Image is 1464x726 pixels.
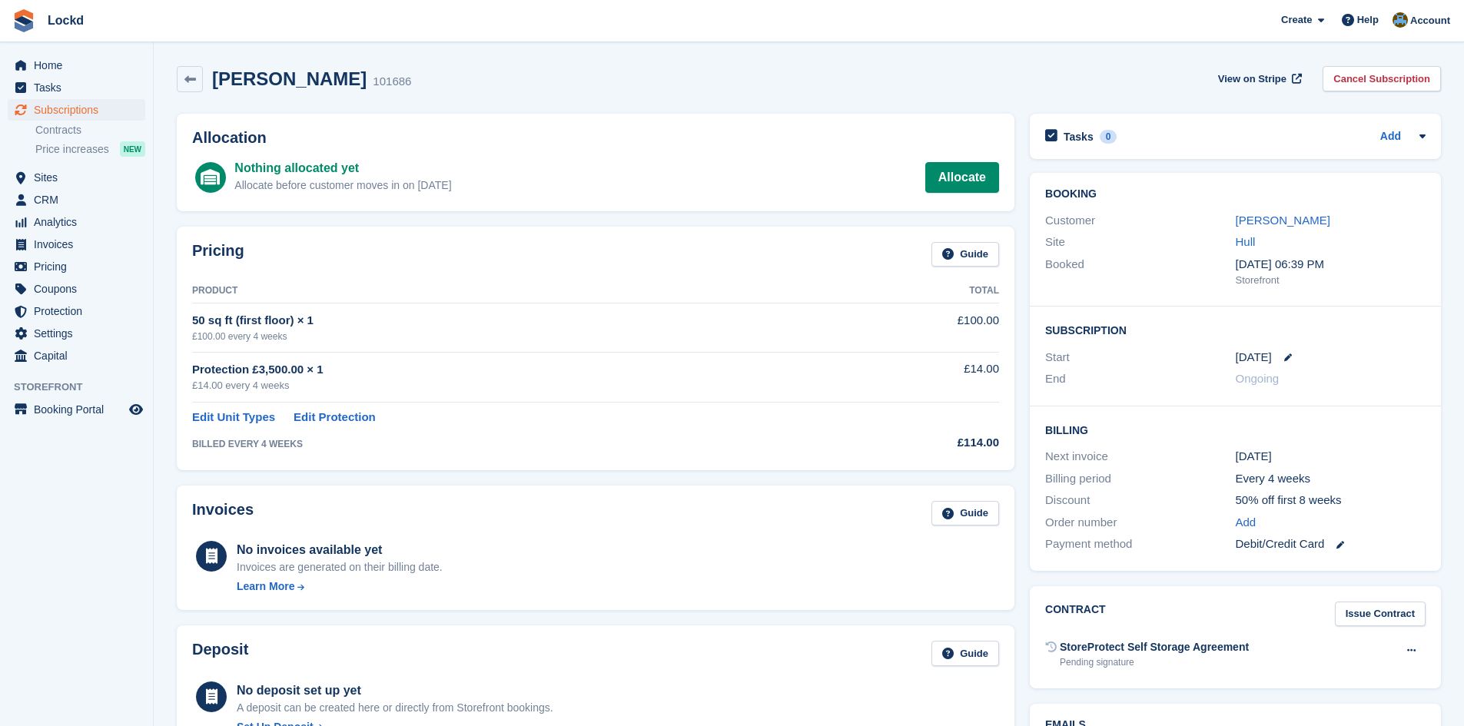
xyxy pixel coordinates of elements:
[127,400,145,419] a: Preview store
[1236,470,1426,488] div: Every 4 weeks
[1236,214,1330,227] a: [PERSON_NAME]
[237,541,443,559] div: No invoices available yet
[34,300,126,322] span: Protection
[34,256,126,277] span: Pricing
[1064,130,1094,144] h2: Tasks
[12,9,35,32] img: stora-icon-8386f47178a22dfd0bd8f6a31ec36ba5ce8667c1dd55bd0f319d3a0aa187defe.svg
[1045,212,1235,230] div: Customer
[34,345,126,366] span: Capital
[192,409,275,426] a: Edit Unit Types
[234,177,451,194] div: Allocate before customer moves in on [DATE]
[1045,602,1106,627] h2: Contract
[192,361,850,379] div: Protection £3,500.00 × 1
[1045,370,1235,388] div: End
[8,55,145,76] a: menu
[1236,535,1426,553] div: Debit/Credit Card
[1045,422,1426,437] h2: Billing
[1281,12,1312,28] span: Create
[931,242,999,267] a: Guide
[237,578,294,595] div: Learn More
[1335,602,1426,627] a: Issue Contract
[373,73,411,91] div: 101686
[192,312,850,330] div: 50 sq ft (first floor) × 1
[192,279,850,303] th: Product
[1045,448,1235,466] div: Next invoice
[192,501,254,526] h2: Invoices
[1045,349,1235,366] div: Start
[1236,492,1426,509] div: 50% off first 8 weeks
[1045,322,1426,337] h2: Subscription
[192,242,244,267] h2: Pricing
[1236,514,1257,532] a: Add
[1060,655,1249,669] div: Pending signature
[8,399,145,420] a: menu
[8,189,145,211] a: menu
[212,68,367,89] h2: [PERSON_NAME]
[8,300,145,322] a: menu
[8,323,145,344] a: menu
[35,142,109,157] span: Price increases
[8,345,145,366] a: menu
[8,99,145,121] a: menu
[35,141,145,157] a: Price increases NEW
[1045,514,1235,532] div: Order number
[34,189,126,211] span: CRM
[1236,273,1426,288] div: Storefront
[34,323,126,344] span: Settings
[34,234,126,255] span: Invoices
[8,211,145,233] a: menu
[1045,256,1235,288] div: Booked
[1218,71,1286,87] span: View on Stripe
[850,434,999,452] div: £114.00
[1236,372,1280,385] span: Ongoing
[34,77,126,98] span: Tasks
[14,380,153,395] span: Storefront
[1323,66,1441,91] a: Cancel Subscription
[850,352,999,402] td: £14.00
[850,279,999,303] th: Total
[237,559,443,575] div: Invoices are generated on their billing date.
[8,77,145,98] a: menu
[41,8,90,33] a: Lockd
[8,256,145,277] a: menu
[1357,12,1379,28] span: Help
[1045,188,1426,201] h2: Booking
[8,234,145,255] a: menu
[1045,492,1235,509] div: Discount
[1212,66,1305,91] a: View on Stripe
[294,409,376,426] a: Edit Protection
[1060,639,1249,655] div: StoreProtect Self Storage Agreement
[237,681,553,700] div: No deposit set up yet
[1236,349,1272,366] time: 2025-08-18 00:00:00 UTC
[1236,448,1426,466] div: [DATE]
[120,141,145,157] div: NEW
[925,162,999,193] a: Allocate
[192,641,248,666] h2: Deposit
[192,330,850,343] div: £100.00 every 4 weeks
[234,159,451,177] div: Nothing allocated yet
[35,123,145,138] a: Contracts
[1236,256,1426,273] div: [DATE] 06:39 PM
[34,55,126,76] span: Home
[1393,12,1408,28] img: Paul Budding
[34,399,126,420] span: Booking Portal
[34,167,126,188] span: Sites
[237,578,443,595] a: Learn More
[34,278,126,300] span: Coupons
[1410,13,1450,28] span: Account
[192,437,850,451] div: BILLED EVERY 4 WEEKS
[34,99,126,121] span: Subscriptions
[8,278,145,300] a: menu
[1045,234,1235,251] div: Site
[1380,128,1401,146] a: Add
[34,211,126,233] span: Analytics
[237,700,553,716] p: A deposit can be created here or directly from Storefront bookings.
[1045,535,1235,553] div: Payment method
[931,641,999,666] a: Guide
[850,303,999,352] td: £100.00
[192,378,850,393] div: £14.00 every 4 weeks
[1100,130,1117,144] div: 0
[1236,235,1256,248] a: Hull
[8,167,145,188] a: menu
[1045,470,1235,488] div: Billing period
